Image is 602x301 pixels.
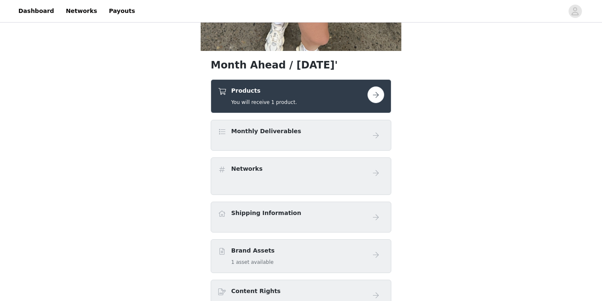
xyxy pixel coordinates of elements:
h4: Brand Assets [231,246,275,255]
div: Monthly Deliverables [211,120,391,151]
div: avatar [571,5,579,18]
div: Shipping Information [211,202,391,233]
h4: Networks [231,164,263,173]
h4: Shipping Information [231,209,301,218]
a: Networks [61,2,102,20]
a: Dashboard [13,2,59,20]
h1: Month Ahead / [DATE]' [211,58,391,73]
div: Networks [211,157,391,195]
h4: Products [231,86,297,95]
h5: 1 asset available [231,258,275,266]
h5: You will receive 1 product. [231,99,297,106]
div: Brand Assets [211,239,391,273]
h4: Monthly Deliverables [231,127,301,136]
div: Products [211,79,391,113]
a: Payouts [104,2,140,20]
h4: Content Rights [231,287,281,296]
